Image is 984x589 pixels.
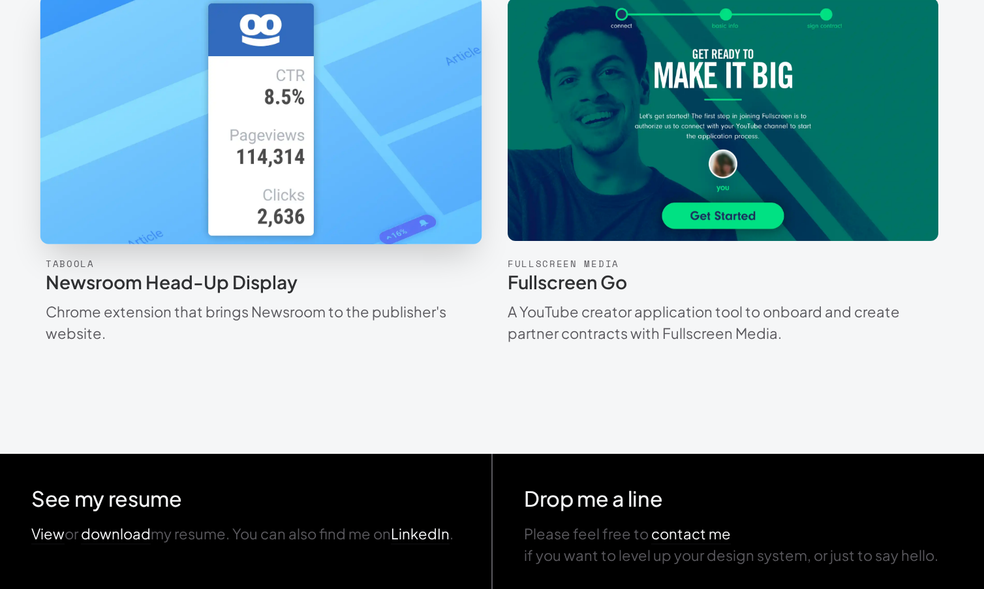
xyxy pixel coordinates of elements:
h3: Drop me a line [524,485,953,511]
p: A YouTube creator application tool to onboard and create partner contracts with Fullscreen Media. [508,301,938,344]
p: Please feel free to if you want to level up your design system, or just to say hello. [524,523,953,566]
h4: Fullscreen Go [508,270,938,293]
h4: Newsroom Head-Up Display [46,270,476,293]
a: download [81,524,151,543]
h3: See my resume [31,485,460,511]
a: View [31,524,65,543]
p: or my resume. You can also find me on . [31,523,460,545]
div: Taboola [46,257,476,270]
a: contact me [651,524,731,543]
p: Chrome extension that brings Newsroom to the publisher's website. [46,301,476,344]
div: Fullscreen Media [508,257,938,270]
a: LinkedIn [391,524,450,543]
